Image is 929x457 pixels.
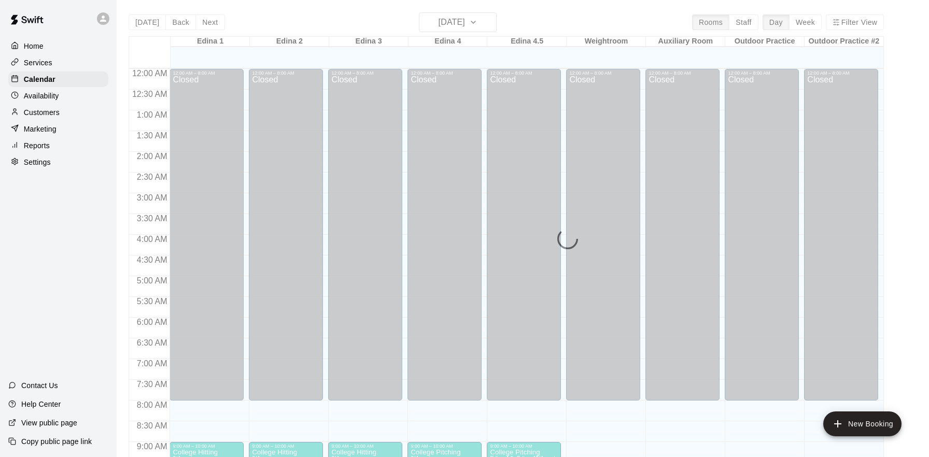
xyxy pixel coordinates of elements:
[24,91,59,101] p: Availability
[24,74,55,84] p: Calendar
[134,380,170,389] span: 7:30 AM
[134,338,170,347] span: 6:30 AM
[8,38,108,54] a: Home
[130,90,170,98] span: 12:30 AM
[173,76,241,404] div: Closed
[134,173,170,181] span: 2:30 AM
[249,69,323,401] div: 12:00 AM – 8:00 AM: Closed
[566,69,640,401] div: 12:00 AM – 8:00 AM: Closed
[649,70,716,76] div: 12:00 AM – 8:00 AM
[134,214,170,223] span: 3:30 AM
[331,70,399,76] div: 12:00 AM – 8:00 AM
[649,76,716,404] div: Closed
[24,124,57,134] p: Marketing
[8,154,108,170] a: Settings
[567,37,646,47] div: Weightroom
[173,444,241,449] div: 9:00 AM – 10:00 AM
[490,444,558,449] div: 9:00 AM – 10:00 AM
[252,444,320,449] div: 9:00 AM – 10:00 AM
[487,37,567,47] div: Edina 4.5
[24,58,52,68] p: Services
[409,37,488,47] div: Edina 4
[134,401,170,409] span: 8:00 AM
[569,76,637,404] div: Closed
[411,76,478,404] div: Closed
[134,442,170,451] span: 9:00 AM
[490,76,558,404] div: Closed
[646,37,725,47] div: Auxiliary Room
[328,69,402,401] div: 12:00 AM – 8:00 AM: Closed
[134,152,170,161] span: 2:00 AM
[24,107,60,118] p: Customers
[252,76,320,404] div: Closed
[130,69,170,78] span: 12:00 AM
[134,255,170,264] span: 4:30 AM
[407,69,482,401] div: 12:00 AM – 8:00 AM: Closed
[411,70,478,76] div: 12:00 AM – 8:00 AM
[24,41,44,51] p: Home
[728,76,796,404] div: Closed
[24,140,50,151] p: Reports
[21,380,58,391] p: Contact Us
[329,37,409,47] div: Edina 3
[331,444,399,449] div: 9:00 AM – 10:00 AM
[134,421,170,430] span: 8:30 AM
[804,69,878,401] div: 12:00 AM – 8:00 AM: Closed
[252,70,320,76] div: 12:00 AM – 8:00 AM
[569,70,637,76] div: 12:00 AM – 8:00 AM
[805,37,884,47] div: Outdoor Practice #2
[134,276,170,285] span: 5:00 AM
[8,88,108,104] a: Availability
[8,55,108,70] a: Services
[134,131,170,140] span: 1:30 AM
[134,110,170,119] span: 1:00 AM
[645,69,720,401] div: 12:00 AM – 8:00 AM: Closed
[134,318,170,326] span: 6:00 AM
[8,121,108,137] a: Marketing
[8,72,108,87] a: Calendar
[173,70,241,76] div: 12:00 AM – 8:00 AM
[807,70,875,76] div: 12:00 AM – 8:00 AM
[490,70,558,76] div: 12:00 AM – 8:00 AM
[728,70,796,76] div: 12:00 AM – 8:00 AM
[411,444,478,449] div: 9:00 AM – 10:00 AM
[134,297,170,306] span: 5:30 AM
[250,37,329,47] div: Edina 2
[21,436,92,447] p: Copy public page link
[134,193,170,202] span: 3:00 AM
[487,69,561,401] div: 12:00 AM – 8:00 AM: Closed
[170,69,244,401] div: 12:00 AM – 8:00 AM: Closed
[134,235,170,244] span: 4:00 AM
[807,76,875,404] div: Closed
[24,157,51,167] p: Settings
[21,399,61,409] p: Help Center
[8,138,108,153] a: Reports
[171,37,250,47] div: Edina 1
[331,76,399,404] div: Closed
[8,105,108,120] a: Customers
[823,411,902,436] button: add
[725,37,805,47] div: Outdoor Practice
[21,418,77,428] p: View public page
[134,359,170,368] span: 7:00 AM
[725,69,799,401] div: 12:00 AM – 8:00 AM: Closed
